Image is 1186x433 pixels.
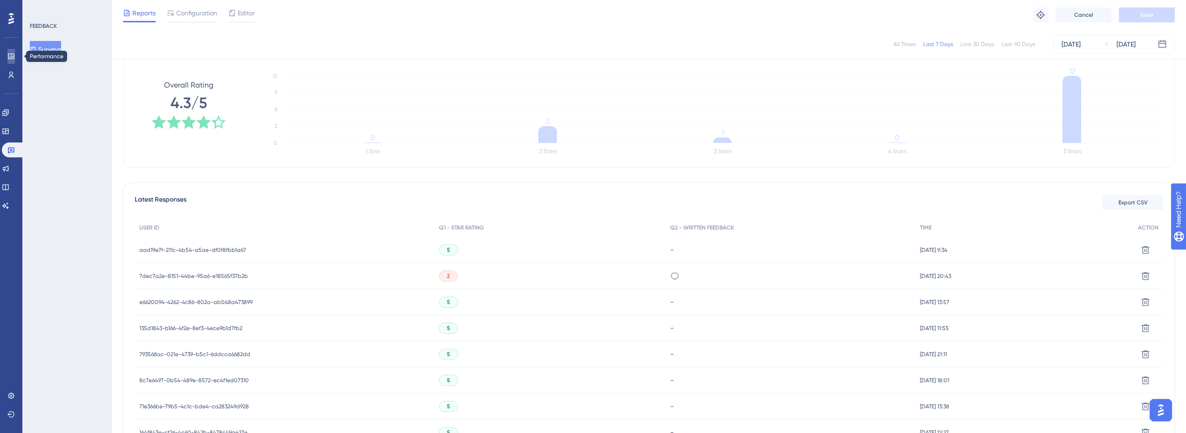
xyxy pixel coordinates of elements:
[171,93,207,113] span: 4.3/5
[920,298,949,306] span: [DATE] 13:57
[670,350,911,359] div: -
[366,148,380,155] text: 1 Star
[139,246,246,254] span: aad19e7f-211c-4b54-a5ae-df0f8fbb1a67
[1147,396,1175,424] iframe: UserGuiding AI Assistant Launcher
[164,80,213,91] span: Overall Rating
[670,298,911,306] div: -
[447,272,450,280] span: 2
[238,7,255,19] span: Editor
[888,148,906,155] text: 4 Stars
[920,325,949,332] span: [DATE] 11:55
[447,298,450,306] span: 5
[447,403,450,410] span: 5
[714,148,732,155] text: 3 Stars
[1063,148,1081,155] text: 5 Stars
[274,123,277,129] tspan: 3
[447,246,450,254] span: 5
[447,377,450,384] span: 5
[895,133,899,142] tspan: 0
[1138,224,1159,231] span: ACTION
[1117,39,1136,50] div: [DATE]
[447,325,450,332] span: 5
[139,298,253,306] span: e6620094-4262-4c86-802a-ab048a473899
[721,128,724,137] tspan: 1
[1069,67,1075,75] tspan: 12
[139,377,249,384] span: 8c7e6497-0b54-489e-8572-ec4f1ed07310
[546,117,549,126] tspan: 3
[30,41,61,58] button: Surveys
[920,246,947,254] span: [DATE] 9:34
[139,272,248,280] span: 7dec7a2e-8151-44be-95a6-e18565f37b2b
[439,224,484,231] span: Q1 - STAR RATING
[1103,195,1163,210] button: Export CSV
[539,148,557,155] text: 2 Stars
[1062,39,1081,50] div: [DATE]
[1140,11,1153,19] span: Save
[447,351,450,358] span: 5
[1056,7,1111,22] button: Cancel
[670,402,911,411] div: -
[139,351,250,358] span: 793568ac-021e-4739-b5c1-6ddcca6682dd
[920,377,949,384] span: [DATE] 18:01
[1118,199,1148,206] span: Export CSV
[135,194,186,211] span: Latest Responses
[139,403,249,410] span: 71e366be-79b5-4c1c-bde4-ca283249d928
[1074,11,1093,19] span: Cancel
[274,106,277,113] tspan: 6
[132,7,156,19] span: Reports
[30,22,57,30] div: FEEDBACK
[1001,41,1035,48] div: Last 90 Days
[920,272,951,280] span: [DATE] 20:43
[670,224,734,231] span: Q2 - WRITTEN FEEDBACK
[22,2,58,14] span: Need Help?
[139,224,159,231] span: USER ID
[960,41,994,48] div: Last 30 Days
[1119,7,1175,22] button: Save
[139,325,242,332] span: 135d1843-b166-4f2e-8ef3-4ece9b1d7fb2
[670,245,911,254] div: -
[920,224,932,231] span: TIME
[274,89,277,96] tspan: 9
[370,133,375,142] tspan: 0
[670,376,911,385] div: -
[670,324,911,332] div: -
[923,41,953,48] div: Last 7 Days
[893,41,916,48] div: All Times
[920,351,947,358] span: [DATE] 21:11
[273,73,277,79] tspan: 12
[920,403,949,410] span: [DATE] 13:38
[176,7,217,19] span: Configuration
[274,140,277,146] tspan: 0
